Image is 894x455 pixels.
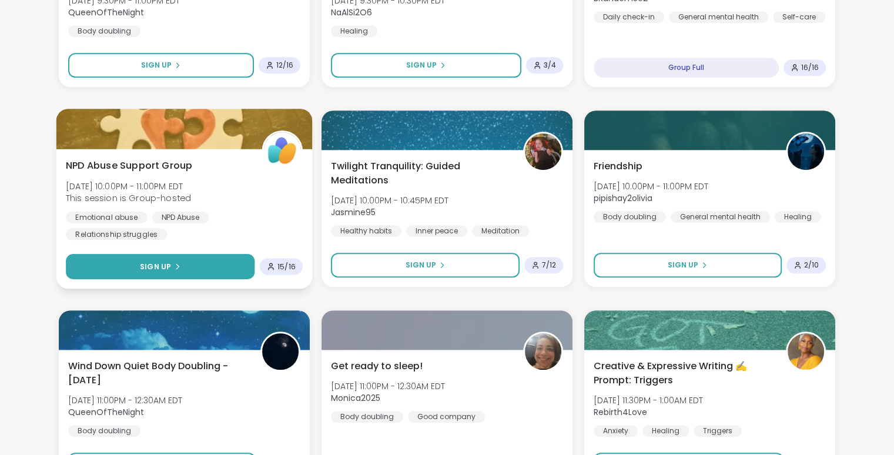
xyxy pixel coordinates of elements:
div: Body doubling [68,425,140,437]
div: Meditation [472,225,529,237]
button: Sign Up [594,253,782,277]
button: Sign Up [331,53,521,78]
span: This session is Group-hosted [66,192,191,204]
span: Creative & Expressive Writing ✍️ Prompt: Triggers [594,359,773,387]
div: Anxiety [594,425,638,437]
button: Sign Up [331,253,520,277]
div: Body doubling [68,25,140,37]
div: Emotional abuse [66,211,148,223]
span: [DATE] 11:00PM - 12:30AM EDT [331,380,445,392]
span: Sign Up [668,260,698,270]
span: 2 / 10 [804,260,819,270]
div: Group Full [594,58,779,78]
b: pipishay2olivia [594,192,652,204]
div: Daily check-in [594,11,664,23]
div: NPD Abuse [152,211,209,223]
div: Healing [775,211,821,223]
span: Sign Up [406,260,436,270]
b: Rebirth4Love [594,406,647,418]
b: NaAlSi2O6 [331,6,372,18]
span: 16 / 16 [801,63,819,72]
div: Healthy habits [331,225,401,237]
span: 12 / 16 [276,61,293,70]
img: Jasmine95 [525,133,561,170]
div: General mental health [671,211,770,223]
div: Self-care [773,11,825,23]
div: Body doubling [331,411,403,423]
span: [DATE] 11:00PM - 12:30AM EDT [68,394,182,406]
img: Monica2025 [525,333,561,370]
span: Sign Up [141,60,172,71]
span: NPD Abuse Support Group [66,159,192,173]
span: 7 / 12 [542,260,556,270]
span: Friendship [594,159,642,173]
b: Jasmine95 [331,206,376,218]
div: Triggers [694,425,742,437]
span: Sign Up [406,60,437,71]
span: Wind Down Quiet Body Doubling - [DATE] [68,359,247,387]
b: QueenOfTheNight [68,406,144,418]
b: Monica2025 [331,392,380,404]
b: QueenOfTheNight [68,6,144,18]
div: Inner peace [406,225,467,237]
span: [DATE] 10:00PM - 10:45PM EDT [331,195,448,206]
span: [DATE] 11:30PM - 1:00AM EDT [594,394,703,406]
span: Sign Up [140,261,171,272]
button: Sign Up [68,53,254,78]
div: Relationship struggles [66,228,167,240]
button: Sign Up [66,254,255,279]
div: Good company [408,411,485,423]
div: Healing [642,425,689,437]
span: Get ready to sleep! [331,359,423,373]
img: pipishay2olivia [788,133,824,170]
img: QueenOfTheNight [262,333,299,370]
span: 3 / 4 [544,61,556,70]
div: General mental health [669,11,768,23]
span: Twilight Tranquility: Guided Meditations [331,159,510,188]
span: [DATE] 10:00PM - 11:00PM EDT [66,180,191,192]
span: [DATE] 10:00PM - 11:00PM EDT [594,180,708,192]
img: Rebirth4Love [788,333,824,370]
span: 15 / 16 [277,262,296,271]
img: ShareWell [264,132,301,169]
div: Healing [331,25,377,37]
div: Body doubling [594,211,666,223]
